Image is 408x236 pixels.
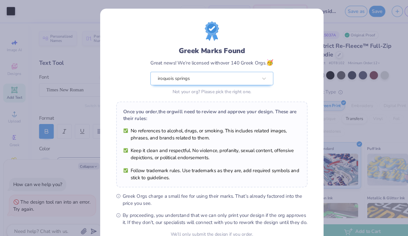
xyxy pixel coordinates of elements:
[119,142,289,155] li: Keep it clean and respectful. No violence, profanity, sexual content, offensive depictions, or po...
[145,44,263,54] div: Greek Marks Found
[145,85,263,92] div: Not your org? Please pick the right one.
[164,222,244,229] div: We’ll only submit the design if you order.
[119,161,289,174] li: Follow trademark rules. Use trademarks as they are, add required symbols and stick to guidelines.
[118,185,296,199] span: Greek Orgs charge a small fee for using their marks. That’s already factored into the price you see.
[119,104,289,118] div: Once you order, the org will need to review and approve your design. These are their rules:
[197,21,211,39] img: license-marks-badge.png
[119,122,289,136] li: No references to alcohol, drugs, or smoking. This includes related images, phrases, and brands re...
[256,56,263,64] span: 🥳
[118,204,296,217] span: By proceeding, you understand that we can only print your design if the org approves it. If they ...
[145,56,263,64] div: Great news! We’re licensed with over 140 Greek Orgs.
